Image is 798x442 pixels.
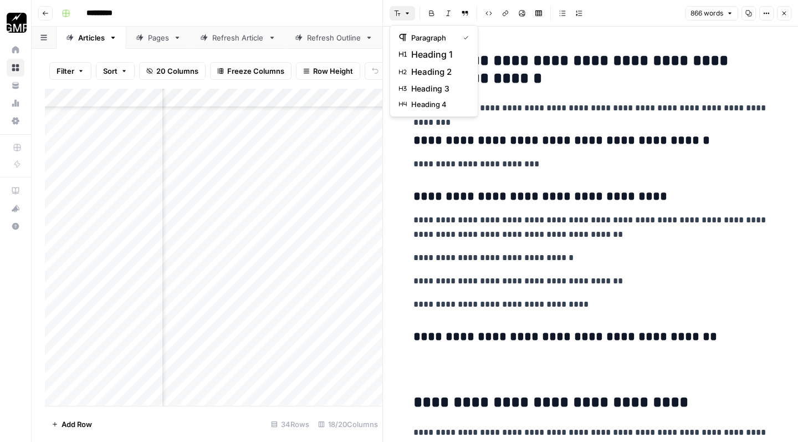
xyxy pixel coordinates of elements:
[411,83,464,94] span: heading 3
[7,200,24,217] div: What's new?
[313,65,353,77] span: Row Height
[7,94,24,112] a: Usage
[103,65,117,77] span: Sort
[411,32,454,43] span: paragraph
[365,62,408,80] button: Undo
[7,13,27,33] img: Growth Marketing Pro Logo
[148,32,169,43] div: Pages
[96,62,135,80] button: Sort
[156,65,198,77] span: 20 Columns
[7,182,24,200] a: AirOps Academy
[267,415,314,433] div: 34 Rows
[7,9,24,37] button: Workspace: Growth Marketing Pro
[7,112,24,130] a: Settings
[45,415,99,433] button: Add Row
[78,32,105,43] div: Articles
[212,32,264,43] div: Refresh Article
[307,32,361,43] div: Refresh Outline
[227,65,284,77] span: Freeze Columns
[7,217,24,235] button: Help + Support
[49,62,91,80] button: Filter
[126,27,191,49] a: Pages
[314,415,382,433] div: 18/20 Columns
[387,31,418,40] div: Font style
[191,27,285,49] a: Refresh Article
[7,59,24,77] a: Browse
[411,48,464,61] span: heading 1
[7,77,24,94] a: Your Data
[62,419,92,430] span: Add Row
[411,65,464,79] span: heading 2
[57,65,74,77] span: Filter
[7,41,24,59] a: Home
[210,62,291,80] button: Freeze Columns
[296,62,360,80] button: Row Height
[7,200,24,217] button: What's new?
[411,99,464,110] span: heading 4
[690,8,723,18] span: 866 words
[57,27,126,49] a: Articles
[285,27,382,49] a: Refresh Outline
[686,6,738,21] button: 866 words
[139,62,206,80] button: 20 Columns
